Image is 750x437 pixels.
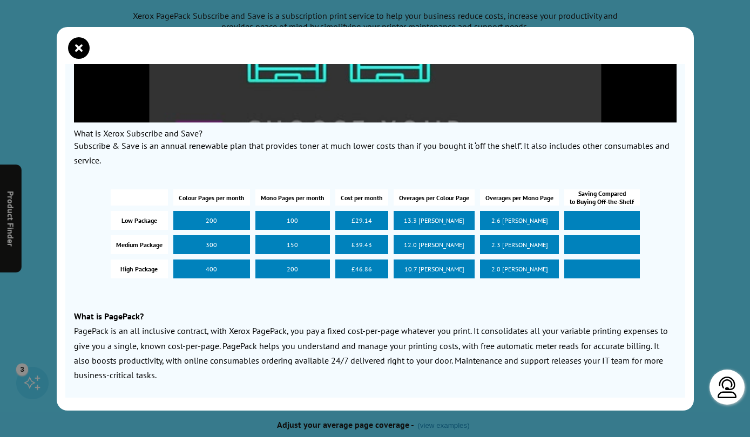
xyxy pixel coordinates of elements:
[255,189,330,206] span: Mono Pages per month
[480,260,559,278] span: 2.0 [PERSON_NAME]
[335,189,388,206] span: Cost per month
[111,211,168,230] span: Low Package
[717,377,738,398] img: user-headset-light.svg
[173,211,250,230] span: 200
[480,211,559,230] span: 2.6 [PERSON_NAME]
[173,189,250,206] span: Colour Pages per month
[74,128,677,139] div: What is Xerox Subscribe and Save?
[394,189,475,206] span: Overages per Colour Page
[111,235,168,254] span: Medium Package
[335,211,388,230] span: £29.14
[480,235,559,254] span: 2.3 [PERSON_NAME]
[74,311,677,322] div: What is PagePack?
[564,189,639,206] span: Saving Compared to Buying Off-the-Shelf
[111,260,168,278] span: High Package
[394,260,475,278] span: 10.7 [PERSON_NAME]
[335,260,388,278] span: £46.86
[71,40,87,56] button: close modal
[74,395,677,406] div: How can PagePack save me money?
[74,139,677,168] p: Subscribe & Save is an annual renewable plan that provides toner at much lower costs than if you ...
[173,235,250,254] span: 300
[255,260,330,278] span: 200
[394,235,475,254] span: 12.0 [PERSON_NAME]
[255,235,330,254] span: 150
[335,235,388,254] span: £39.43
[255,211,330,230] span: 100
[480,189,559,206] span: Overages per Mono Page
[74,324,677,383] p: PagePack is an all inclusive contract, with Xerox PagePack, you pay a fixed cost-per-page whateve...
[173,260,250,278] span: 400
[394,211,475,230] span: 13.3 [PERSON_NAME]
